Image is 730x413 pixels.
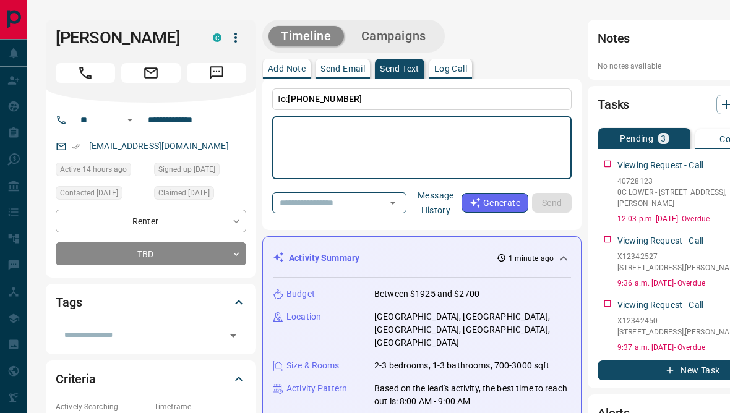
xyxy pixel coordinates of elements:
[56,63,115,83] span: Call
[617,234,703,247] p: Viewing Request - Call
[661,134,666,143] p: 3
[286,382,347,395] p: Activity Pattern
[60,163,127,176] span: Active 14 hours ago
[598,28,630,48] h2: Notes
[56,28,194,48] h1: [PERSON_NAME]
[154,163,246,180] div: Sun Jul 06 2025
[225,327,242,344] button: Open
[286,359,340,372] p: Size & Rooms
[374,287,479,300] p: Between $1925 and $2700
[122,113,137,127] button: Open
[268,26,344,46] button: Timeline
[380,64,419,73] p: Send Text
[617,159,703,172] p: Viewing Request - Call
[72,142,80,151] svg: Email Verified
[374,310,571,349] p: [GEOGRAPHIC_DATA], [GEOGRAPHIC_DATA], [GEOGRAPHIC_DATA], [GEOGRAPHIC_DATA], [GEOGRAPHIC_DATA]
[213,33,221,42] div: condos.ca
[56,369,96,389] h2: Criteria
[56,287,246,317] div: Tags
[286,310,321,323] p: Location
[56,292,82,312] h2: Tags
[56,186,148,203] div: Thu Aug 07 2025
[56,210,246,232] div: Renter
[286,287,315,300] p: Budget
[617,299,703,312] p: Viewing Request - Call
[598,95,629,114] h2: Tasks
[620,134,653,143] p: Pending
[374,359,550,372] p: 2-3 bedrooms, 1-3 bathrooms, 700-3000 sqft
[509,253,554,264] p: 1 minute ago
[158,163,215,176] span: Signed up [DATE]
[56,242,246,265] div: TBD
[384,194,401,211] button: Open
[154,401,246,412] p: Timeframe:
[121,63,181,83] span: Email
[288,94,362,104] span: [PHONE_NUMBER]
[187,63,246,83] span: Message
[273,247,571,270] div: Activity Summary1 minute ago
[434,64,467,73] p: Log Call
[60,187,118,199] span: Contacted [DATE]
[268,64,306,73] p: Add Note
[410,185,462,220] button: Message History
[56,364,246,394] div: Criteria
[56,401,148,412] p: Actively Searching:
[272,88,572,110] p: To:
[56,163,148,180] div: Thu Aug 14 2025
[462,193,528,213] button: Generate
[349,26,439,46] button: Campaigns
[89,141,229,151] a: [EMAIL_ADDRESS][DOMAIN_NAME]
[320,64,365,73] p: Send Email
[374,382,571,408] p: Based on the lead's activity, the best time to reach out is: 8:00 AM - 9:00 AM
[158,187,210,199] span: Claimed [DATE]
[154,186,246,203] div: Thu Aug 07 2025
[289,252,359,265] p: Activity Summary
